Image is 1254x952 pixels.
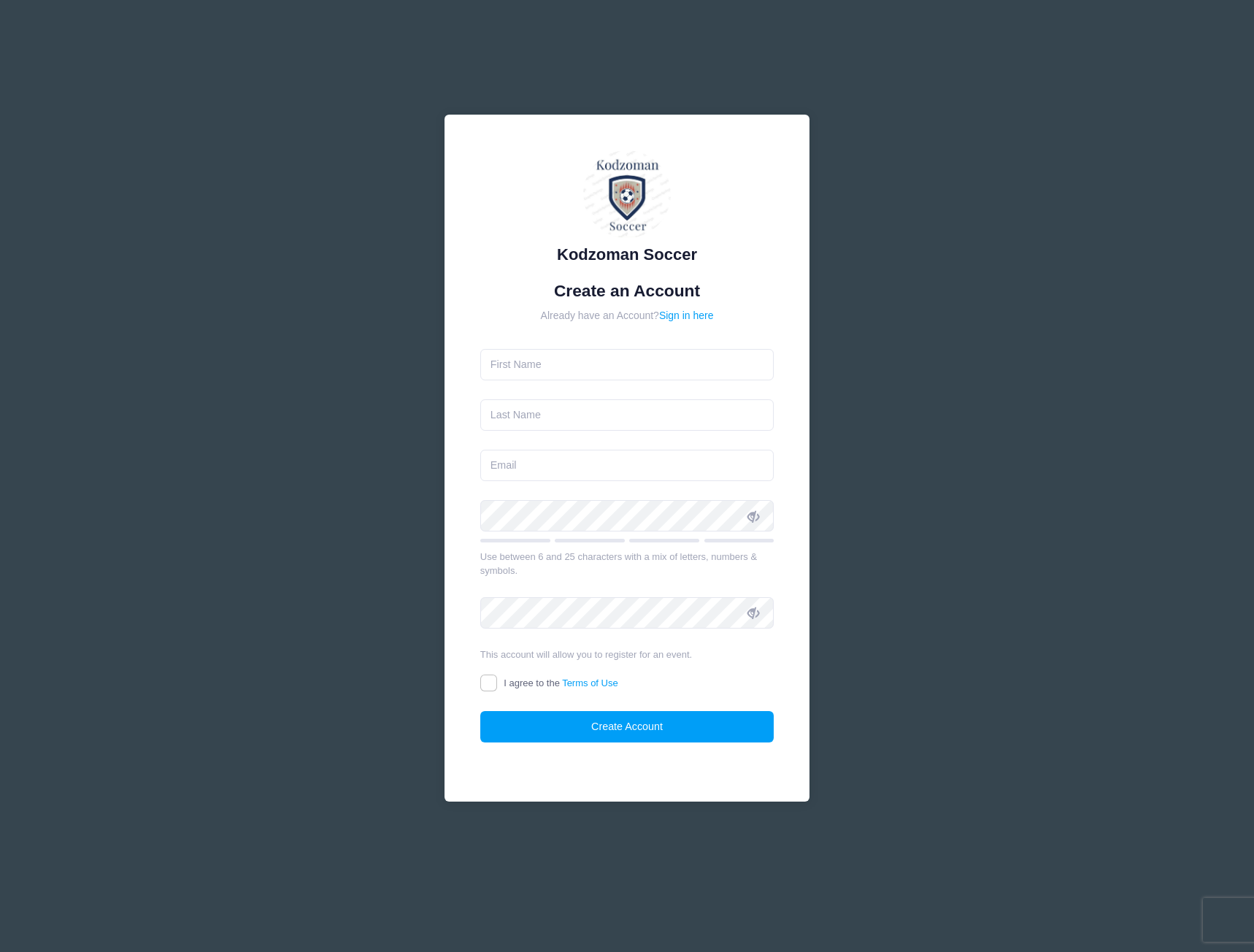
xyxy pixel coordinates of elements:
[480,450,774,481] input: Email
[480,281,774,301] h1: Create an Account
[480,675,497,691] input: I agree to theTerms of Use
[480,648,774,662] div: This account will allow you to register for an event.
[659,310,714,321] a: Sign in here
[480,308,774,323] div: Already have an Account?
[504,677,618,688] span: I agree to the
[480,550,774,578] div: Use between 6 and 25 characters with a mix of letters, numbers & symbols.
[583,150,671,238] img: Kodzoman Soccer
[480,399,774,431] input: Last Name
[562,677,618,688] a: Terms of Use
[480,711,774,742] button: Create Account
[480,242,774,266] div: Kodzoman Soccer
[480,349,774,380] input: First Name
